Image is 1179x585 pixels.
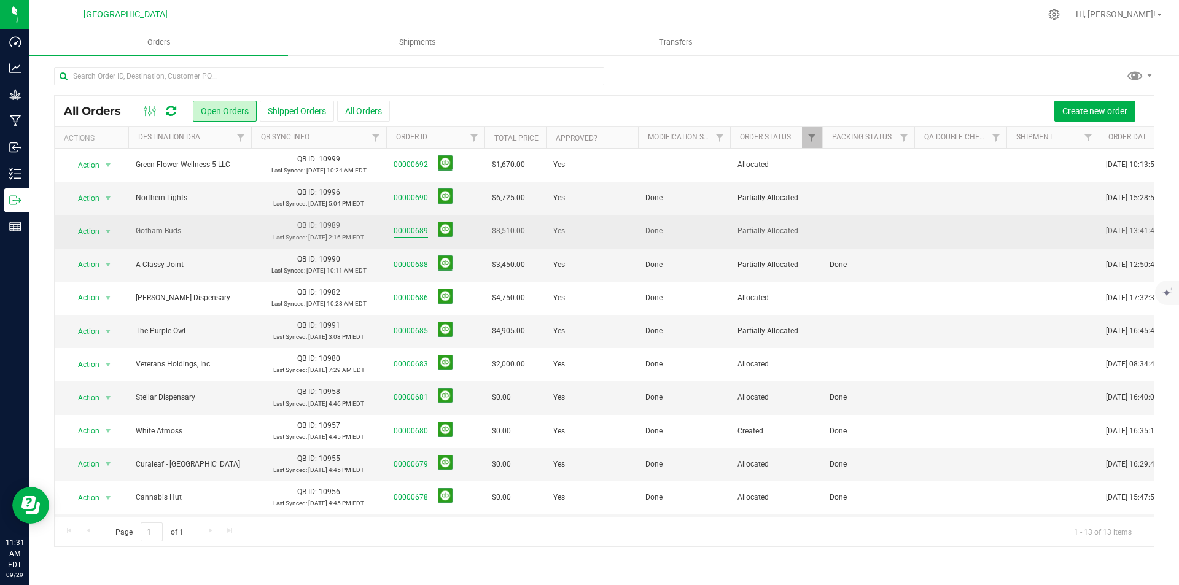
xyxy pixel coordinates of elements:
[830,425,847,437] span: Done
[394,425,428,437] a: 00000680
[1106,192,1174,204] span: [DATE] 15:28:51 EDT
[273,366,307,373] span: Last Synced:
[136,259,244,271] span: A Classy Joint
[645,225,663,237] span: Done
[802,127,822,148] a: Filter
[273,333,307,340] span: Last Synced:
[64,104,133,118] span: All Orders
[830,259,847,271] span: Done
[737,425,815,437] span: Created
[288,29,547,55] a: Shipments
[645,392,663,403] span: Done
[492,192,525,204] span: $6,725.00
[394,392,428,403] a: 00000681
[231,127,251,148] a: Filter
[394,259,428,271] a: 00000688
[319,454,340,463] span: 10955
[737,325,815,337] span: Partially Allocated
[67,223,100,240] span: Action
[136,492,244,503] span: Cannabis Hut
[193,101,257,122] button: Open Orders
[67,422,100,440] span: Action
[319,221,340,230] span: 10989
[492,225,525,237] span: $8,510.00
[492,259,525,271] span: $3,450.00
[737,358,815,370] span: Allocated
[308,500,364,506] span: [DATE] 4:45 PM EDT
[101,455,116,473] span: select
[319,421,340,430] span: 10957
[494,134,539,142] a: Total Price
[645,425,663,437] span: Done
[832,133,892,141] a: Packing Status
[319,321,340,330] span: 10991
[308,400,364,407] span: [DATE] 4:46 PM EDT
[394,192,428,204] a: 00000690
[67,157,100,174] span: Action
[54,67,604,85] input: Search Order ID, Destination, Customer PO...
[319,354,340,363] span: 10980
[737,225,815,237] span: Partially Allocated
[136,425,244,437] span: White Atmoss
[297,321,317,330] span: QB ID:
[740,133,791,141] a: Order Status
[924,133,989,141] a: QA Double Check
[492,425,511,437] span: $0.00
[273,433,307,440] span: Last Synced:
[306,267,367,274] span: [DATE] 10:11 AM EDT
[645,492,663,503] span: Done
[308,234,364,241] span: [DATE] 2:16 PM EDT
[64,134,123,142] div: Actions
[396,133,427,141] a: Order ID
[297,188,317,196] span: QB ID:
[645,358,663,370] span: Done
[67,489,100,506] span: Action
[737,192,815,204] span: Partially Allocated
[492,358,525,370] span: $2,000.00
[1062,106,1127,116] span: Create new order
[308,366,365,373] span: [DATE] 7:29 AM EDT
[271,267,305,274] span: Last Synced:
[319,155,340,163] span: 10999
[1106,225,1174,237] span: [DATE] 13:41:45 EDT
[136,358,244,370] span: Veterans Holdings, Inc
[261,133,309,141] a: QB Sync Info
[101,190,116,207] span: select
[648,133,726,141] a: Modification Status
[101,356,116,373] span: select
[67,323,100,340] span: Action
[492,325,525,337] span: $4,905.00
[9,168,21,180] inline-svg: Inventory
[1046,9,1062,20] div: Manage settings
[710,127,730,148] a: Filter
[67,256,100,273] span: Action
[737,159,815,171] span: Allocated
[101,289,116,306] span: select
[260,101,334,122] button: Shipped Orders
[319,487,340,496] span: 10956
[830,392,847,403] span: Done
[136,292,244,304] span: [PERSON_NAME] Dispensary
[306,300,367,307] span: [DATE] 10:28 AM EDT
[308,200,364,207] span: [DATE] 5:04 PM EDT
[306,167,367,174] span: [DATE] 10:24 AM EDT
[271,300,305,307] span: Last Synced:
[84,9,168,20] span: [GEOGRAPHIC_DATA]
[101,323,116,340] span: select
[136,159,244,171] span: Green Flower Wellness 5 LLC
[394,358,428,370] a: 00000683
[273,400,307,407] span: Last Synced:
[492,292,525,304] span: $4,750.00
[553,259,565,271] span: Yes
[1108,133,1151,141] a: Order Date
[273,200,307,207] span: Last Synced:
[553,225,565,237] span: Yes
[1106,358,1174,370] span: [DATE] 08:34:49 EDT
[67,356,100,373] span: Action
[337,101,390,122] button: All Orders
[297,155,317,163] span: QB ID:
[138,133,200,141] a: Destination DBA
[830,459,847,470] span: Done
[1016,133,1053,141] a: Shipment
[9,88,21,101] inline-svg: Grow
